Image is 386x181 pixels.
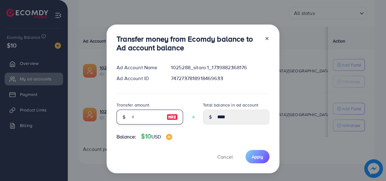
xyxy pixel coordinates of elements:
img: image [167,113,178,121]
div: 1025288_sitara 1_1739882368176 [166,64,274,71]
div: Ad Account ID [112,75,166,82]
span: Balance: [117,133,136,140]
img: image [166,134,172,140]
span: Cancel [217,153,233,160]
h4: $10 [141,133,172,140]
div: 7472737818918469633 [166,75,274,82]
button: Apply [246,150,269,163]
h3: Transfer money from Ecomdy balance to Ad account balance [117,34,260,52]
div: Ad Account Name [112,64,166,71]
span: Apply [252,154,263,160]
button: Cancel [209,150,241,163]
label: Transfer amount [117,102,149,108]
label: Total balance in ad account [203,102,258,108]
span: USD [151,133,161,140]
